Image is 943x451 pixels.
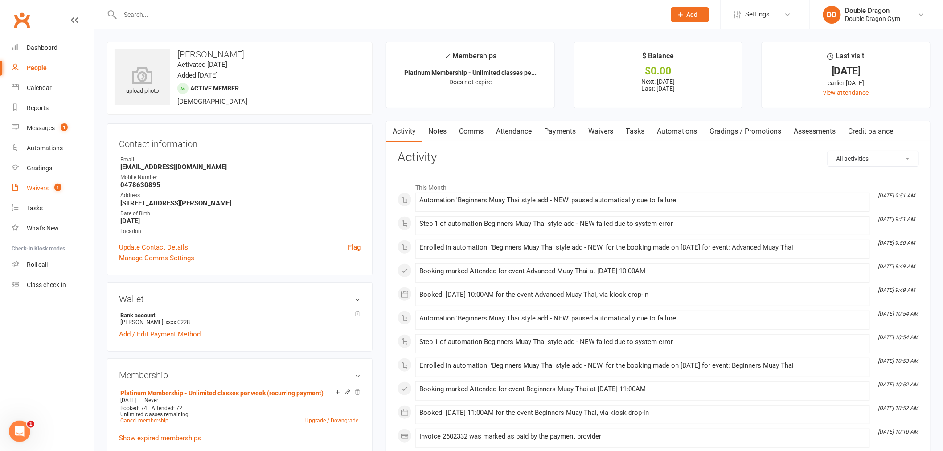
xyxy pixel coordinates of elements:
[118,397,361,404] div: —
[27,261,48,268] div: Roll call
[12,218,94,238] a: What's New
[582,66,734,76] div: $0.00
[878,216,915,222] i: [DATE] 9:51 AM
[27,144,63,152] div: Automations
[823,6,841,24] div: DD
[538,121,582,142] a: Payments
[27,84,52,91] div: Calendar
[386,121,422,142] a: Activity
[120,227,361,236] div: Location
[115,66,170,96] div: upload photo
[119,253,194,263] a: Manage Comms Settings
[119,311,361,327] li: [PERSON_NAME]
[878,193,915,199] i: [DATE] 9:51 AM
[419,433,866,440] div: Invoice 2602332 was marked as paid by the payment provider
[177,98,247,106] span: [DEMOGRAPHIC_DATA]
[845,15,901,23] div: Double Dragon Gym
[453,121,490,142] a: Comms
[878,429,918,435] i: [DATE] 10:10 AM
[119,434,201,442] a: Show expired memberships
[704,121,788,142] a: Gradings / Promotions
[419,220,866,228] div: Step 1 of automation Beginners Muay Thai style add - NEW failed due to system error
[120,411,189,418] span: Unlimited classes remaining
[120,389,324,397] a: Platinum Membership - Unlimited classes per week (recurring payment)
[152,405,182,411] span: Attended: 72
[177,71,218,79] time: Added [DATE]
[878,358,918,364] i: [DATE] 10:53 AM
[398,178,919,193] li: This Month
[12,58,94,78] a: People
[770,66,922,76] div: [DATE]
[120,405,147,411] span: Booked: 74
[119,329,201,340] a: Add / Edit Payment Method
[444,52,450,61] i: ✓
[115,49,365,59] h3: [PERSON_NAME]
[828,50,865,66] div: Last visit
[642,50,674,66] div: $ Balance
[444,50,496,67] div: Memberships
[120,312,356,319] strong: Bank account
[419,291,866,299] div: Booked: [DATE] 10:00AM for the event Advanced Muay Thai, via kiosk drop-in
[9,421,30,442] iframe: Intercom live chat
[165,319,190,325] span: xxxx 0228
[419,197,866,204] div: Automation 'Beginners Muay Thai style add - NEW' paused automatically due to failure
[770,78,922,88] div: earlier [DATE]
[12,38,94,58] a: Dashboard
[120,397,136,403] span: [DATE]
[27,421,34,428] span: 1
[120,199,361,207] strong: [STREET_ADDRESS][PERSON_NAME]
[144,397,158,403] span: Never
[27,281,66,288] div: Class check-in
[419,267,866,275] div: Booking marked Attended for event Advanced Muay Thai at [DATE] 10:00AM
[27,184,49,192] div: Waivers
[119,242,188,253] a: Update Contact Details
[120,181,361,189] strong: 0478630895
[419,338,866,346] div: Step 1 of automation Beginners Muay Thai style add - NEW failed due to system error
[619,121,651,142] a: Tasks
[119,294,361,304] h3: Wallet
[190,85,239,92] span: Active member
[27,164,52,172] div: Gradings
[845,7,901,15] div: Double Dragon
[27,205,43,212] div: Tasks
[12,178,94,198] a: Waivers 1
[12,255,94,275] a: Roll call
[878,263,915,270] i: [DATE] 9:49 AM
[449,78,492,86] span: Does not expire
[12,275,94,295] a: Class kiosk mode
[878,381,918,388] i: [DATE] 10:52 AM
[842,121,900,142] a: Credit balance
[671,7,709,22] button: Add
[119,135,361,149] h3: Contact information
[582,78,734,92] p: Next: [DATE] Last: [DATE]
[419,362,866,369] div: Enrolled in automation: 'Beginners Muay Thai style add - NEW' for the booking made on [DATE] for ...
[582,121,619,142] a: Waivers
[11,9,33,31] a: Clubworx
[788,121,842,142] a: Assessments
[27,225,59,232] div: What's New
[490,121,538,142] a: Attendance
[348,242,361,253] a: Flag
[120,418,168,424] a: Cancel membership
[27,104,49,111] div: Reports
[878,405,918,411] i: [DATE] 10:52 AM
[398,151,919,164] h3: Activity
[651,121,704,142] a: Automations
[422,121,453,142] a: Notes
[305,418,358,424] a: Upgrade / Downgrade
[27,44,57,51] div: Dashboard
[12,138,94,158] a: Automations
[12,198,94,218] a: Tasks
[878,287,915,293] i: [DATE] 9:49 AM
[12,98,94,118] a: Reports
[120,209,361,218] div: Date of Birth
[419,315,866,322] div: Automation 'Beginners Muay Thai style add - NEW' paused automatically due to failure
[12,158,94,178] a: Gradings
[824,89,869,96] a: view attendance
[120,217,361,225] strong: [DATE]
[687,11,698,18] span: Add
[878,240,915,246] i: [DATE] 9:50 AM
[120,163,361,171] strong: [EMAIL_ADDRESS][DOMAIN_NAME]
[12,78,94,98] a: Calendar
[419,409,866,417] div: Booked: [DATE] 11:00AM for the event Beginners Muay Thai, via kiosk drop-in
